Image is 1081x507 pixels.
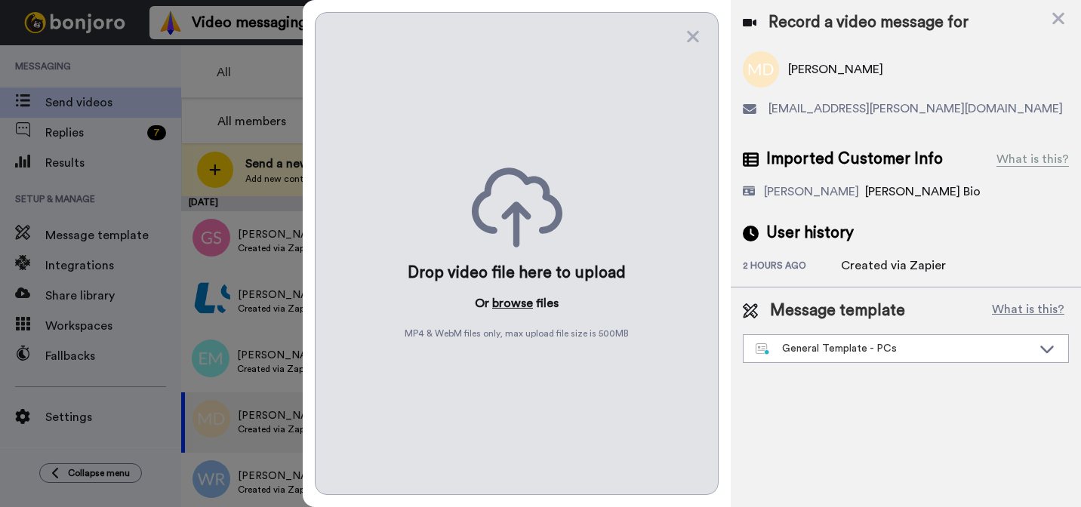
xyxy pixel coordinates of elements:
button: What is this? [987,300,1069,322]
span: Imported Customer Info [766,148,943,171]
div: Created via Zapier [841,257,946,275]
div: [PERSON_NAME] [764,183,859,201]
span: [EMAIL_ADDRESS][PERSON_NAME][DOMAIN_NAME] [768,100,1063,118]
div: 2 hours ago [743,260,841,275]
span: [PERSON_NAME] Bio [865,186,981,198]
p: Or files [475,294,559,312]
img: nextgen-template.svg [756,343,770,355]
button: browse [492,294,533,312]
span: User history [766,222,854,244]
div: Drop video file here to upload [408,263,626,284]
div: General Template - PCs [756,341,1032,356]
span: MP4 & WebM files only, max upload file size is 500 MB [405,327,629,340]
span: Message template [770,300,905,322]
div: What is this? [996,150,1069,168]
